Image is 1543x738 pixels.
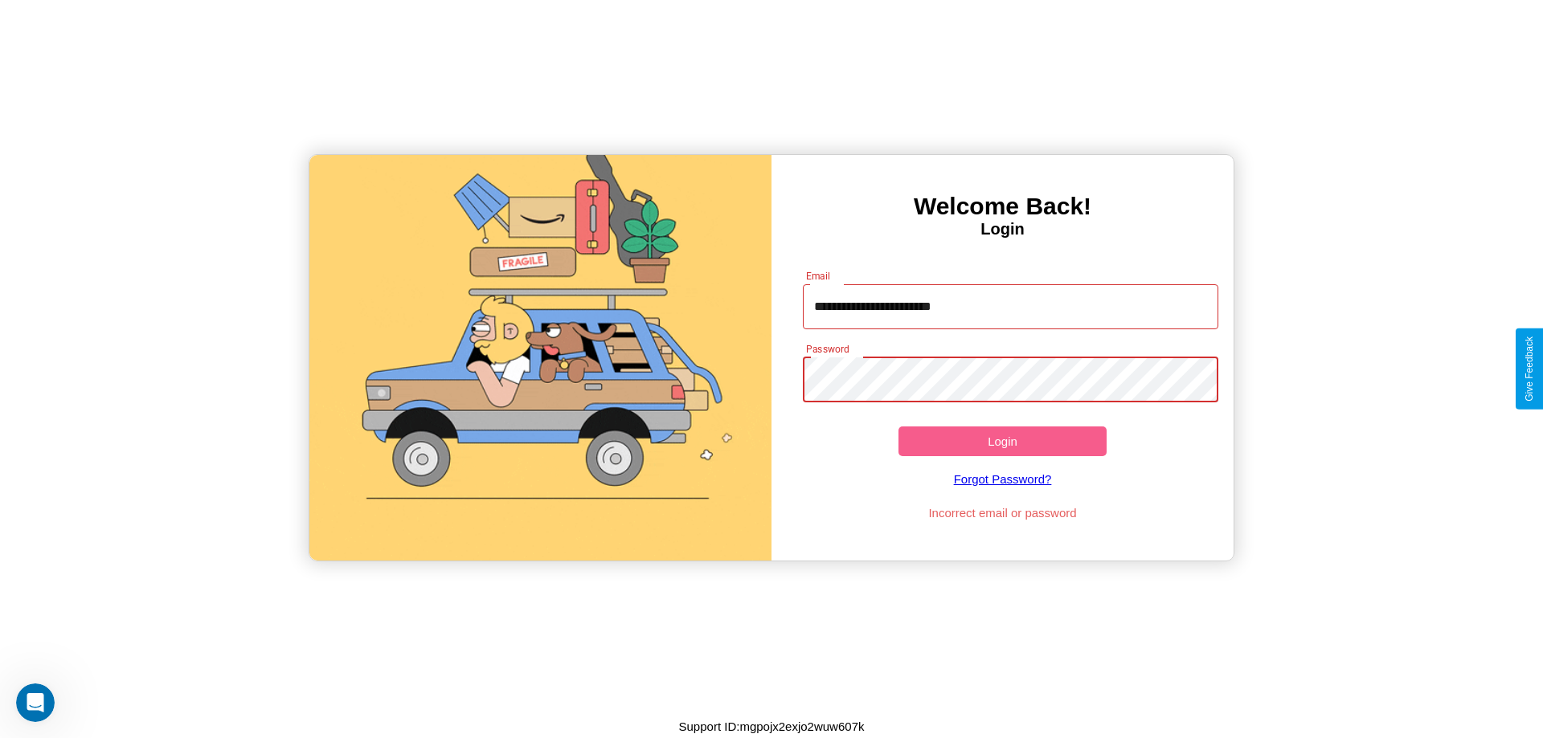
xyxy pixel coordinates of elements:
div: Give Feedback [1524,336,1535,402]
label: Password [806,342,849,356]
h3: Welcome Back! [771,193,1234,220]
img: gif [309,155,771,561]
h4: Login [771,220,1234,239]
button: Login [898,426,1107,456]
iframe: Intercom live chat [16,683,55,722]
label: Email [806,269,831,283]
a: Forgot Password? [795,456,1211,502]
p: Incorrect email or password [795,502,1211,524]
p: Support ID: mgpojx2exjo2wuw607k [679,716,865,737]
